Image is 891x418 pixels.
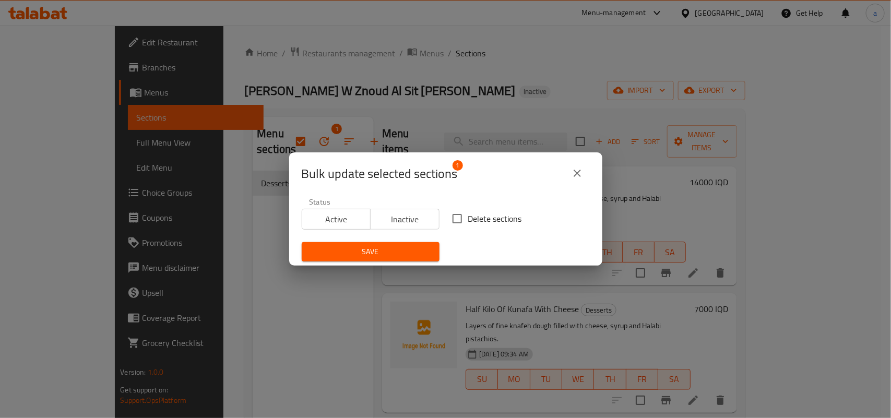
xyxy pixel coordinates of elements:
[468,212,522,225] span: Delete sections
[375,212,435,227] span: Inactive
[306,212,367,227] span: Active
[453,160,463,171] span: 1
[302,242,439,261] button: Save
[310,245,431,258] span: Save
[302,165,458,182] span: Selected section count
[370,209,439,230] button: Inactive
[302,209,371,230] button: Active
[565,161,590,186] button: close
